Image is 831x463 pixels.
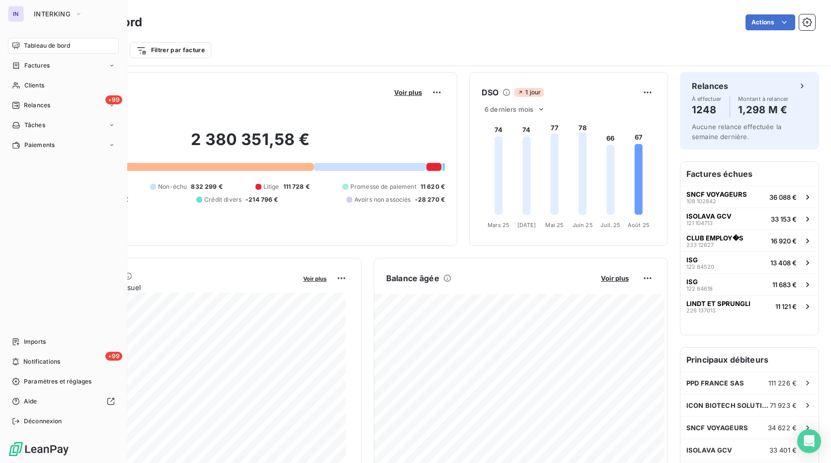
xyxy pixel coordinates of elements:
a: Tableau de bord [8,38,119,54]
h6: DSO [482,86,499,98]
tspan: Mars 25 [488,222,509,229]
span: Avoirs non associés [354,195,411,204]
tspan: [DATE] [517,222,536,229]
span: Relances [24,101,50,110]
span: 122 84520 [686,264,714,270]
span: Paramètres et réglages [24,377,91,386]
button: Voir plus [391,88,425,97]
span: SNCF VOYAGEURS [686,190,747,198]
tspan: Juil. 25 [600,222,620,229]
span: Imports [24,337,46,346]
span: +99 [105,95,122,104]
span: Factures [24,61,50,70]
a: Clients [8,77,119,93]
div: IN [8,6,24,22]
span: À effectuer [692,96,722,102]
button: Voir plus [300,274,330,283]
span: Tableau de bord [24,41,70,50]
span: 233 12627 [686,242,714,248]
span: Promesse de paiement [350,182,416,191]
a: Aide [8,393,119,409]
span: 832 299 € [191,182,222,191]
span: Tâches [24,121,45,130]
span: 122 84618 [686,286,713,292]
button: Filtrer par facture [130,42,211,58]
tspan: Juin 25 [573,222,593,229]
div: Open Intercom Messenger [797,429,821,453]
span: ISG [686,256,698,264]
button: LINDT ET SPRUNGLI226 13701311 121 € [680,295,819,317]
h6: Principaux débiteurs [680,348,819,372]
tspan: Mai 25 [545,222,564,229]
span: INTERKING [34,10,71,18]
span: -214 796 € [246,195,278,204]
span: 121 104713 [686,220,713,226]
span: 226 137013 [686,308,716,313]
span: -28 270 € [415,195,445,204]
span: 6 derniers mois [485,105,533,113]
button: ISG122 8452013 408 € [680,251,819,273]
span: 13 408 € [770,259,797,267]
span: Voir plus [394,88,422,96]
span: 36 088 € [769,193,797,201]
a: Imports [8,334,119,350]
a: Tâches [8,117,119,133]
button: ISOLAVA GCV121 10471333 153 € [680,208,819,230]
span: 34 622 € [768,424,797,432]
span: 111 226 € [768,379,797,387]
span: 33 401 € [769,446,797,454]
span: CLUB EMPLOY�S [686,234,744,242]
span: 33 153 € [771,215,797,223]
span: PPD FRANCE SAS [686,379,744,387]
span: Déconnexion [24,417,62,426]
span: 11 121 € [775,303,797,310]
button: CLUB EMPLOY�S233 1262716 920 € [680,230,819,251]
h4: 1,298 M € [738,102,789,118]
button: Actions [746,14,795,30]
span: Clients [24,81,44,90]
span: Montant à relancer [738,96,789,102]
tspan: Août 25 [628,222,650,229]
button: Voir plus [598,274,632,283]
h6: Relances [692,80,728,92]
span: Aucune relance effectuée la semaine dernière. [692,123,781,141]
img: Logo LeanPay [8,441,70,457]
h2: 2 380 351,58 € [56,130,445,159]
span: Voir plus [601,274,629,282]
button: ISG122 8461811 683 € [680,273,819,295]
span: ISOLAVA GCV [686,212,732,220]
span: Crédit divers [204,195,242,204]
span: 108 102842 [686,198,716,204]
span: ISOLAVA GCV [686,446,733,454]
span: +99 [105,352,122,361]
span: 71 923 € [770,401,797,409]
span: 16 920 € [771,237,797,245]
span: SNCF VOYAGEURS [686,424,748,432]
span: Litige [263,182,279,191]
span: Voir plus [303,275,327,282]
span: 111 728 € [283,182,310,191]
span: Non-échu [158,182,187,191]
span: ISG [686,278,698,286]
a: Paramètres et réglages [8,374,119,389]
span: LINDT ET SPRUNGLI [686,300,750,308]
h6: Factures échues [680,162,819,186]
span: 11 683 € [772,281,797,289]
span: Paiements [24,141,55,150]
h4: 1248 [692,102,722,118]
span: 11 620 € [420,182,445,191]
span: Aide [24,397,37,406]
h6: Balance âgée [386,272,439,284]
button: SNCF VOYAGEURS108 10284236 088 € [680,186,819,208]
span: Chiffre d'affaires mensuel [56,282,296,293]
a: Factures [8,58,119,74]
a: +99Relances [8,97,119,113]
span: 1 jour [514,88,544,97]
a: Paiements [8,137,119,153]
span: Notifications [23,357,60,366]
span: ICON BIOTECH SOLUTION [686,401,770,409]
